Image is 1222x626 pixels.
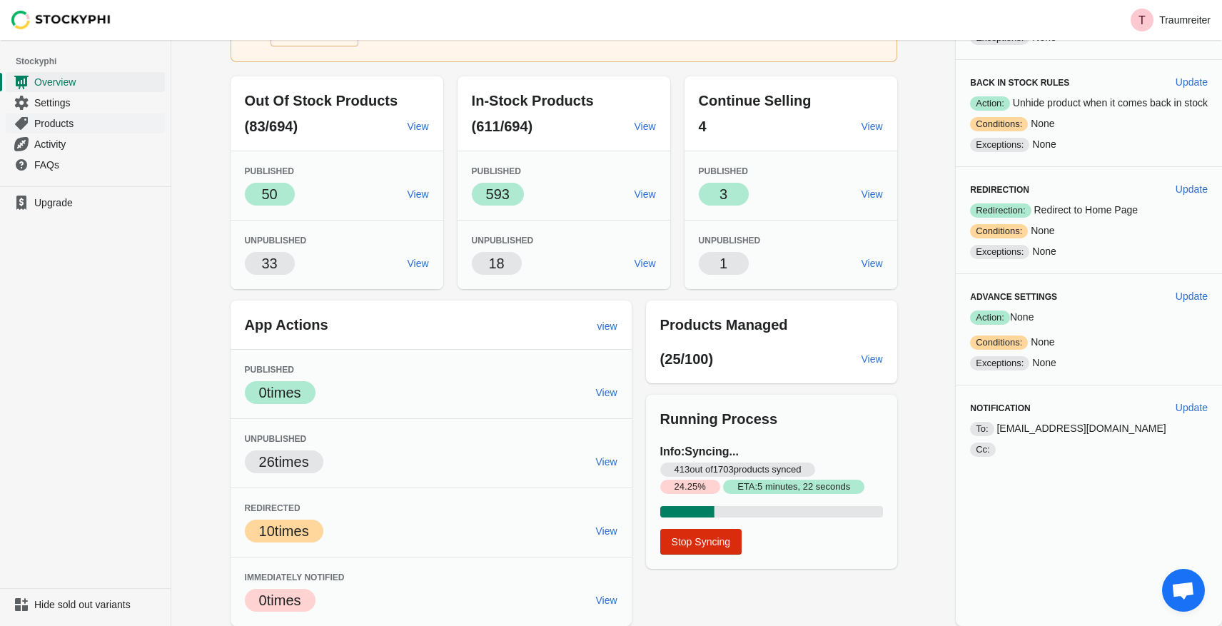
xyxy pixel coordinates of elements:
[970,403,1164,414] h3: Notification
[6,154,165,175] a: FAQs
[245,118,298,134] span: (83/694)
[402,181,435,207] a: View
[862,353,883,365] span: View
[970,138,1029,152] span: Exceptions:
[596,525,617,537] span: View
[1138,14,1146,26] text: T
[629,251,662,276] a: View
[862,188,883,200] span: View
[34,597,162,612] span: Hide sold out variants
[596,387,617,398] span: View
[856,113,889,139] a: View
[488,253,504,273] p: 18
[472,93,594,108] span: In-Stock Products
[6,133,165,154] a: Activity
[719,256,727,271] span: 1
[629,181,662,207] a: View
[629,113,662,139] a: View
[6,113,165,133] a: Products
[970,356,1029,370] span: Exceptions:
[862,258,883,269] span: View
[402,251,435,276] a: View
[590,380,623,405] a: View
[1125,6,1216,34] button: Avatar with initials TTraumreiter
[245,236,307,246] span: Unpublished
[970,203,1208,218] p: Redirect to Home Page
[245,166,294,176] span: Published
[596,595,617,606] span: View
[970,335,1028,350] span: Conditions:
[1176,76,1208,88] span: Update
[259,523,309,539] span: 10 times
[590,449,623,475] a: View
[1170,283,1213,309] button: Update
[970,184,1164,196] h3: Redirection
[1170,176,1213,202] button: Update
[6,71,165,92] a: Overview
[970,96,1208,111] p: Unhide product when it comes back in stock
[16,54,171,69] span: Stockyphi
[723,480,864,494] span: ETA: 5 minutes, 22 seconds
[635,188,656,200] span: View
[660,463,816,477] span: 413 out of 1703 products synced
[6,595,165,615] a: Hide sold out variants
[402,113,435,139] a: View
[970,224,1028,238] span: Conditions:
[34,75,162,89] span: Overview
[596,456,617,468] span: View
[856,251,889,276] a: View
[259,592,301,608] span: 0 times
[1170,395,1213,420] button: Update
[970,311,1010,325] span: Action:
[970,421,1208,436] p: [EMAIL_ADDRESS][DOMAIN_NAME]
[719,186,727,202] span: 3
[472,236,534,246] span: Unpublished
[34,196,162,210] span: Upgrade
[660,529,742,555] button: Stop Syncing
[597,320,617,332] span: view
[660,480,720,494] span: 24.25 %
[970,117,1028,131] span: Conditions:
[259,454,309,470] span: 26 times
[970,443,996,457] span: Cc:
[245,365,294,375] span: Published
[261,256,277,271] span: 33
[970,116,1208,131] p: None
[970,335,1208,350] p: None
[660,317,788,333] span: Products Managed
[245,503,301,513] span: Redirected
[486,186,510,202] span: 593
[970,291,1164,303] h3: Advance Settings
[472,118,533,134] span: (611/694)
[856,181,889,207] a: View
[970,244,1208,259] p: None
[699,166,748,176] span: Published
[1159,14,1211,26] p: Traumreiter
[259,385,301,400] span: 0 times
[6,92,165,113] a: Settings
[408,258,429,269] span: View
[34,96,162,110] span: Settings
[862,121,883,132] span: View
[970,422,994,436] span: To:
[660,443,883,495] h3: Info: Syncing...
[970,77,1164,89] h3: Back in Stock Rules
[660,351,714,367] span: (25/100)
[660,411,777,427] span: Running Process
[970,245,1029,259] span: Exceptions:
[970,137,1208,152] p: None
[245,572,345,582] span: Immediately Notified
[261,186,277,202] span: 50
[245,93,398,108] span: Out Of Stock Products
[6,193,165,213] a: Upgrade
[590,587,623,613] a: View
[11,11,111,29] img: Stockyphi
[1162,569,1205,612] div: Open chat
[970,96,1010,111] span: Action:
[1131,9,1153,31] span: Avatar with initials T
[970,203,1031,218] span: Redirection:
[408,188,429,200] span: View
[699,236,761,246] span: Unpublished
[590,518,623,544] a: View
[472,166,521,176] span: Published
